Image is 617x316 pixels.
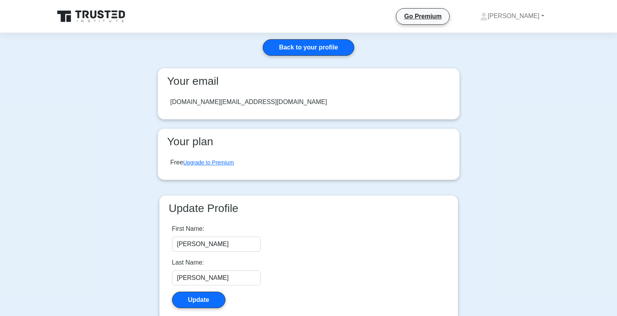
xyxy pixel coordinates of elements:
[164,75,453,88] h3: Your email
[166,202,452,215] h3: Update Profile
[183,159,234,166] a: Upgrade to Premium
[399,11,446,21] a: Go Premium
[263,39,354,56] a: Back to your profile
[172,292,225,308] button: Update
[172,224,205,234] label: First Name:
[172,258,204,267] label: Last Name:
[461,8,563,24] a: [PERSON_NAME]
[164,135,453,148] h3: Your plan
[170,97,327,107] div: [DOMAIN_NAME][EMAIL_ADDRESS][DOMAIN_NAME]
[170,158,234,167] div: Free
